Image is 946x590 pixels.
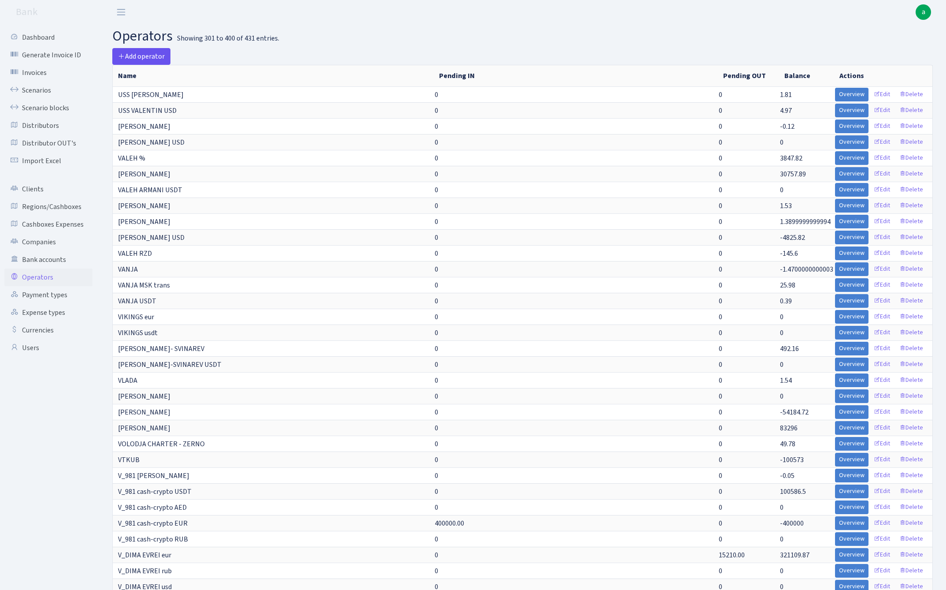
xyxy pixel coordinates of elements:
a: Edit [870,342,894,355]
a: Delete [895,405,927,419]
span: 83296 [780,423,798,433]
a: Add operator [112,48,170,65]
a: Companies [4,233,92,251]
a: Currencies [4,321,92,339]
span: 0 [780,566,783,576]
a: Overview [835,294,868,308]
a: Overview [835,516,868,530]
span: 0 [435,296,438,306]
span: 0 [435,233,438,243]
a: Overview [835,262,868,276]
span: 0 [719,407,722,417]
a: Edit [870,183,894,197]
span: 0 [719,185,722,195]
span: 0.39 [780,296,792,306]
a: Users [4,339,92,357]
span: 1.81 [780,90,792,100]
a: Overview [835,215,868,228]
a: Delete [895,310,927,324]
span: VOLODJA CHARTER - ZERNO [118,439,205,449]
span: 0 [719,217,722,227]
a: Edit [870,262,894,276]
span: VANJA [118,265,138,274]
a: Delete [895,453,927,467]
span: [PERSON_NAME] USD [118,138,185,147]
span: -0.05 [780,471,794,481]
a: Edit [870,500,894,514]
a: Payment types [4,286,92,304]
a: Delete [895,548,927,562]
span: 0 [435,471,438,481]
a: Delete [895,135,927,149]
a: Edit [870,215,894,228]
span: 0 [780,185,783,195]
span: 0 [719,280,722,290]
a: Overview [835,500,868,514]
span: 0 [435,360,438,370]
span: 0 [435,550,438,560]
a: Edit [870,310,894,324]
span: 0 [719,106,722,116]
a: Edit [870,294,894,308]
a: Delete [895,246,927,260]
span: 0 [780,392,783,401]
a: Edit [870,453,894,467]
a: Generate Invoice ID [4,46,92,64]
div: Showing 301 to 400 of 431 entries. [177,34,279,43]
a: Delete [895,278,927,292]
span: 0 [719,423,722,433]
span: -4825.82 [780,233,805,243]
span: 0 [719,392,722,401]
span: 0 [435,407,438,417]
span: 0 [719,328,722,338]
span: 0 [435,423,438,433]
span: 1.3899999999994 [780,217,831,227]
a: Overview [835,278,868,292]
a: Edit [870,564,894,578]
a: Overview [835,199,868,213]
a: Overview [835,104,868,117]
a: Edit [870,437,894,451]
a: Delete [895,215,927,228]
span: USS [PERSON_NAME] [118,90,184,100]
span: 0 [719,344,722,354]
span: VALEH ARMANI USDT [118,185,182,195]
a: Overview [835,469,868,482]
a: Delete [895,373,927,387]
th: Balance [779,65,834,86]
span: VIKINGS eur [118,312,154,322]
a: Overview [835,310,868,324]
span: VALEH RZD [118,249,152,258]
a: Overview [835,119,868,133]
a: a [916,4,931,20]
span: 0 [435,217,438,227]
span: [PERSON_NAME] [118,407,170,417]
a: Delete [895,326,927,340]
span: -145.6 [780,249,798,258]
a: Delete [895,516,927,530]
a: Delete [895,88,927,101]
button: Toggle navigation [110,5,132,19]
span: V_981 cash-crypto RUB [118,534,188,544]
a: Delete [895,104,927,117]
span: operators [112,26,173,46]
a: Delete [895,485,927,498]
a: Edit [870,151,894,165]
a: Overview [835,453,868,467]
a: Overview [835,88,868,101]
span: 0 [435,249,438,258]
a: Edit [870,548,894,562]
span: 0 [719,455,722,465]
span: [PERSON_NAME]-SVINAREV USDT [118,360,222,370]
span: [PERSON_NAME]- SVINAREV [118,344,204,354]
a: Edit [870,389,894,403]
a: Delete [895,389,927,403]
span: [PERSON_NAME] [118,217,170,227]
a: Regions/Cashboxes [4,198,92,216]
span: 0 [435,138,438,147]
a: Delete [895,199,927,213]
span: 0 [435,265,438,274]
span: 0 [780,360,783,370]
span: VTKUB [118,455,140,465]
span: 0 [435,376,438,385]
